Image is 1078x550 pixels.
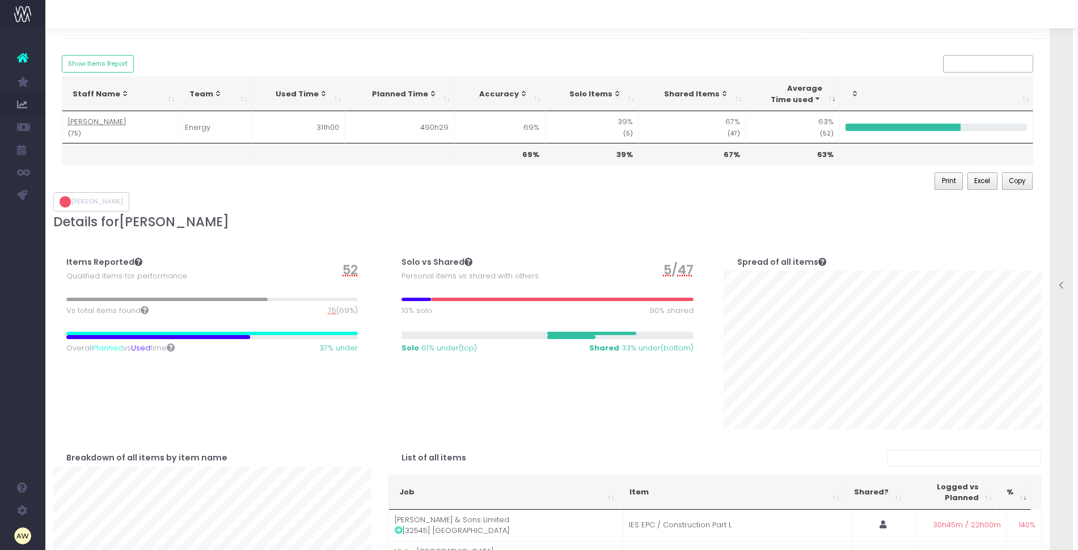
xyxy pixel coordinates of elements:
th: Solo Items: activate to sort column ascending [546,77,640,111]
span: [32545] [GEOGRAPHIC_DATA] [395,525,510,536]
th: Staff Name: activate to sort column ascending [62,77,179,111]
div: Average Time used [756,83,822,105]
th: 63% [746,143,840,164]
span: 61% under [421,342,459,354]
strong: Solo [401,342,419,353]
th: 67% [639,143,746,164]
th: Logged vs Planned: activate to sort column ascending [906,475,996,510]
span: 90% shared [649,305,694,316]
span: 52 [343,260,358,280]
h3: Details for [53,214,1042,230]
h4: Spread of all items [737,257,826,267]
th: Shared Items: activate to sort column ascending [639,77,746,111]
th: Planned Time: activate to sort column ascending [345,77,454,111]
th: Item: activate to sort column ascending [619,475,844,510]
button: [PERSON_NAME] [53,192,130,211]
th: Used Time: activate to sort column ascending [252,77,345,111]
span: 75 [328,305,336,316]
button: Print [935,172,963,191]
span: Copy [1009,176,1025,186]
div: Accuracy [465,88,528,100]
button: Copy [1002,172,1033,191]
div: Staff Name [73,88,162,100]
td: IES EPC / Construction Part L [623,510,852,541]
div: Used Time [262,88,328,100]
td: 39% [546,111,640,143]
span: Overall vs time [66,342,175,354]
th: %: activate to sort column ascending [996,475,1031,510]
span: [PERSON_NAME] & Sons Limited [395,514,509,526]
div: Shared Items [649,88,729,100]
small: (5) [623,128,633,138]
td: 67% [639,111,746,143]
th: : activate to sort column ascending [840,77,1033,111]
th: AverageTime used: activate to sort column ascending [746,77,840,111]
span: 10% solo [401,305,432,316]
button: Show Items Report [62,55,134,73]
small: (47) [728,128,740,138]
span: Planned [93,342,123,354]
span: Qualified items for performance [66,270,187,282]
button: Excel [967,172,997,191]
th: Shared?: activate to sort column ascending [844,475,906,510]
span: (top) [401,342,477,354]
span: Used [131,342,150,354]
span: Personal items vs shared with others [401,270,539,282]
strong: Shared [589,342,619,353]
img: images/default_profile_image.png [14,527,31,544]
h4: List of all items [401,453,466,463]
span: 30h45m / 22h00m [933,519,1001,531]
td: 311h00 [252,111,345,143]
h4: Items Reported [66,257,142,267]
abbr: [PERSON_NAME] [68,116,126,127]
div: Solo Items [556,88,622,100]
th: 69% [455,143,546,164]
span: 5 [663,260,671,280]
th: 39% [546,143,640,164]
span: (bottom) [589,342,694,354]
div: Team [189,88,234,100]
td: Energy [179,111,252,143]
span: Excel [974,176,990,186]
div: Planned Time [356,88,437,100]
span: (69%) [328,305,358,316]
span: 140% [1018,519,1035,531]
span: 37% under [319,342,358,354]
th: Team: activate to sort column ascending [179,77,252,111]
h4: Solo vs Shared [401,257,472,267]
span: [PERSON_NAME] [119,214,229,230]
h4: Breakdown of all items by item name [66,453,227,463]
small: (52) [820,128,834,138]
span: Print [942,176,956,186]
th: Job: activate to sort column ascending [389,475,619,510]
span: / [663,260,694,280]
small: (75) [68,128,81,138]
td: 63% [746,111,840,143]
th: Accuracy: activate to sort column ascending [455,77,546,111]
span: 47 [678,260,694,280]
td: 490h29 [345,111,454,143]
span: Vs total items found [66,305,149,316]
td: 69% [455,111,546,143]
span: 33% under [622,342,661,354]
